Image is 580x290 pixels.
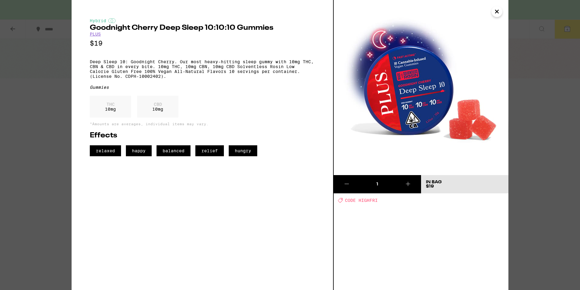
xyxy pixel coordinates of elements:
[157,145,191,156] span: balanced
[108,18,116,23] img: hybridColor.svg
[90,145,121,156] span: relaxed
[90,85,315,90] div: Gummies
[4,4,44,9] span: Hi. Need any help?
[126,145,152,156] span: happy
[345,198,378,203] span: CODE HIGHFRI
[90,132,315,139] h2: Effects
[90,122,315,126] p: *Amounts are averages, individual items may vary.
[90,40,315,47] p: $19
[90,96,131,118] div: 10 mg
[426,184,434,188] span: $19
[491,6,502,17] button: Close
[90,18,315,23] div: Hybrid
[90,59,315,79] p: Deep Sleep 10: Goodnight Cherry. Our most heavy-hitting sleep gummy with 10mg THC, CBN & CBD in e...
[426,180,442,184] div: In Bag
[229,145,257,156] span: hungry
[137,96,178,118] div: 10 mg
[90,24,315,32] h2: Goodnight Cherry Deep Sleep 10:10:10 Gummies
[360,181,395,187] div: 1
[105,102,116,107] p: THC
[421,175,508,193] button: In Bag$19
[152,102,163,107] p: CBD
[195,145,224,156] span: relief
[90,32,101,36] a: PLUS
